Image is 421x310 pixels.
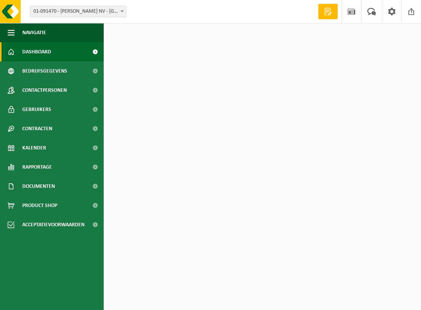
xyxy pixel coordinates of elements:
span: Kalender [22,138,46,157]
span: Rapportage [22,157,52,177]
span: Contracten [22,119,52,138]
span: Contactpersonen [22,81,67,100]
span: Gebruikers [22,100,51,119]
span: Bedrijfsgegevens [22,61,67,81]
span: Navigatie [22,23,46,42]
span: 01-091470 - MYLLE H. NV - BELLEGEM [30,6,126,17]
span: Product Shop [22,196,57,215]
span: Acceptatievoorwaarden [22,215,85,234]
span: Dashboard [22,42,51,61]
span: Documenten [22,177,55,196]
